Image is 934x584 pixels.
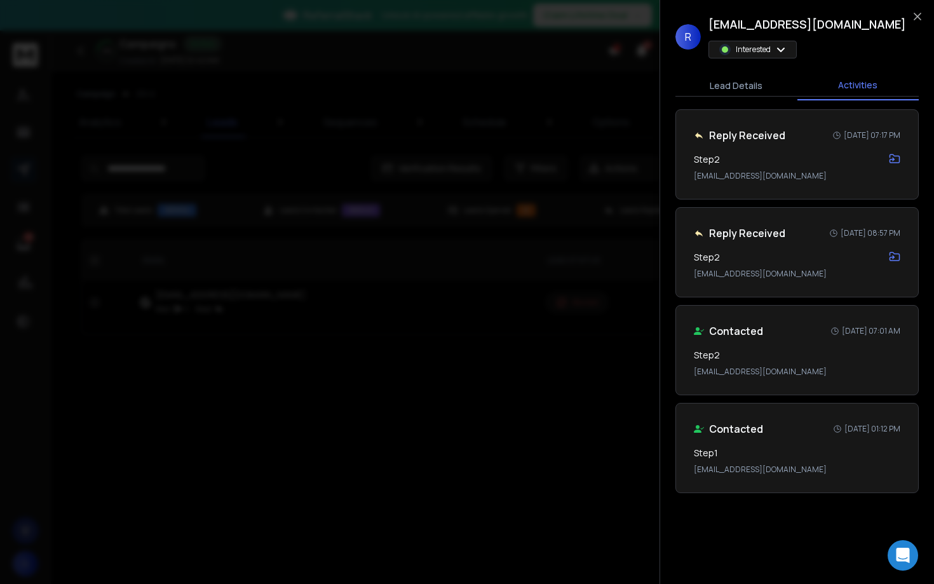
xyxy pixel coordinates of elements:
[842,326,900,336] p: [DATE] 07:01 AM
[841,228,900,238] p: [DATE] 08:57 PM
[675,24,701,50] span: R
[844,424,900,434] p: [DATE] 01:12 PM
[694,251,720,264] h3: Step 2
[675,72,797,100] button: Lead Details
[694,447,718,459] h3: Step 1
[844,130,900,140] p: [DATE] 07:17 PM
[694,269,900,279] p: [EMAIL_ADDRESS][DOMAIN_NAME]
[694,421,763,437] div: Contacted
[888,540,918,571] div: Open Intercom Messenger
[694,171,900,181] p: [EMAIL_ADDRESS][DOMAIN_NAME]
[694,349,720,362] h3: Step 2
[694,465,900,475] p: [EMAIL_ADDRESS][DOMAIN_NAME]
[694,226,785,241] div: Reply Received
[736,44,771,55] p: Interested
[694,153,720,166] h3: Step 2
[694,128,785,143] div: Reply Received
[797,71,919,100] button: Activities
[694,367,900,377] p: [EMAIL_ADDRESS][DOMAIN_NAME]
[708,15,906,33] h1: [EMAIL_ADDRESS][DOMAIN_NAME]
[694,323,763,339] div: Contacted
